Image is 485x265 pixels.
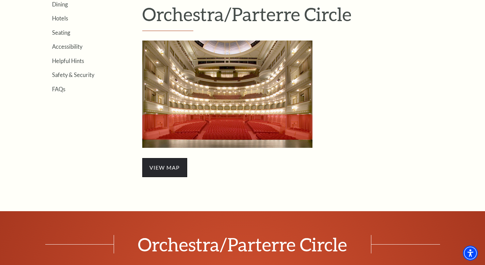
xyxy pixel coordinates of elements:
[142,163,187,171] a: view map - open in a new tab
[52,58,84,64] a: Helpful Hints
[142,3,454,31] h1: Orchestra/Parterre Circle
[52,72,94,78] a: Safety & Security
[52,43,82,50] a: Accessibility
[142,41,312,148] img: Orchestra/Parterre Circle Seating Map
[52,1,68,7] a: Dining
[142,89,312,97] a: Orchestra/Parterre Circle Seating Map - open in a new tab
[142,158,187,177] span: view map
[52,29,70,36] a: Seating
[52,86,65,92] a: FAQs
[52,15,68,21] a: Hotels
[463,246,478,261] div: Accessibility Menu
[114,235,371,253] span: Orchestra/Parterre Circle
